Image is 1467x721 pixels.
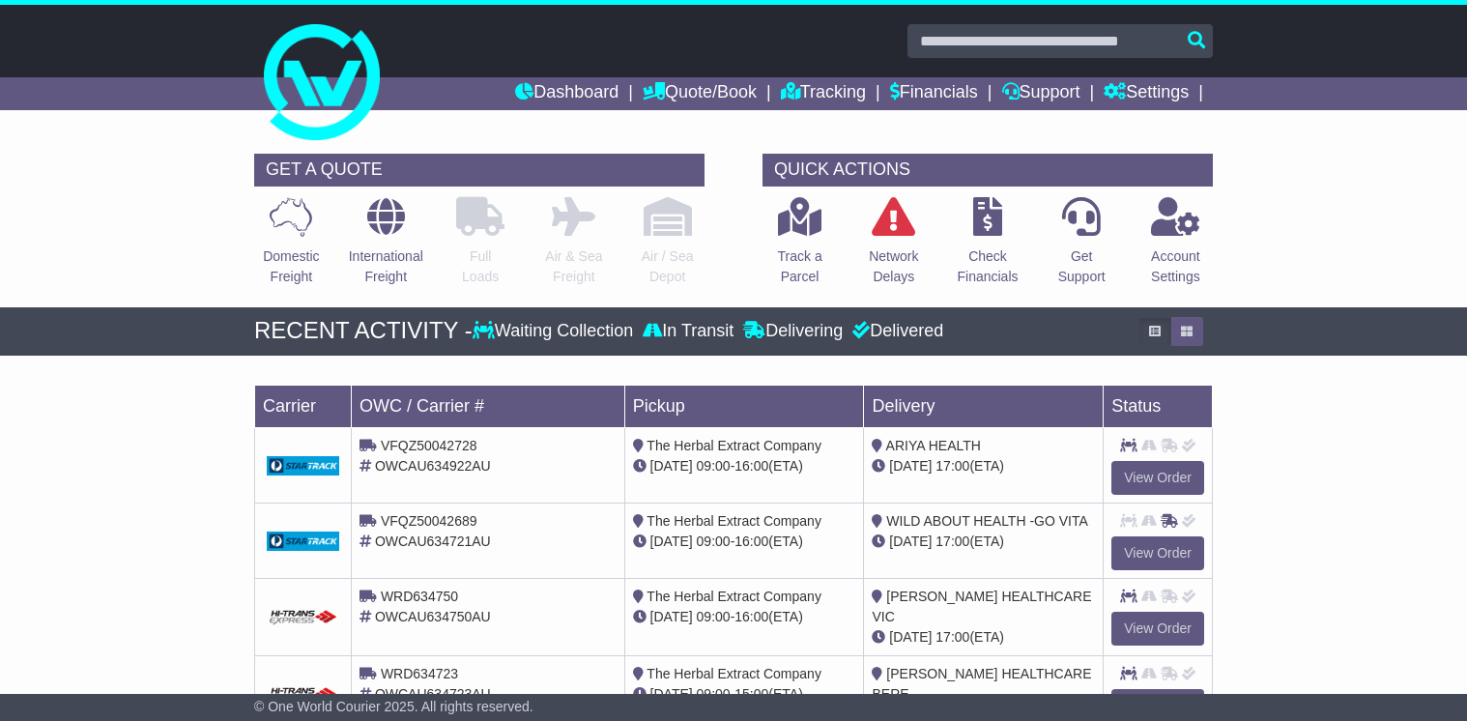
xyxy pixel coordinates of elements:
[254,154,705,187] div: GET A QUOTE
[1057,196,1107,298] a: GetSupport
[889,629,932,645] span: [DATE]
[778,246,822,287] p: Track a Parcel
[633,684,856,705] div: - (ETA)
[267,686,339,705] img: HiTrans_Dark.png
[734,686,768,702] span: 15:00
[734,458,768,474] span: 16:00
[1111,536,1204,570] a: View Order
[348,196,424,298] a: InternationalFreight
[890,77,978,110] a: Financials
[1150,196,1201,298] a: AccountSettings
[781,77,866,110] a: Tracking
[935,534,969,549] span: 17:00
[267,532,339,551] img: GetCarrierServiceDarkLogo
[868,196,919,298] a: NetworkDelays
[633,456,856,476] div: - (ETA)
[349,246,423,287] p: International Freight
[864,385,1104,427] td: Delivery
[1104,385,1213,427] td: Status
[381,589,458,604] span: WRD634750
[254,317,473,345] div: RECENT ACTIVITY -
[697,686,731,702] span: 09:00
[1002,77,1080,110] a: Support
[872,532,1095,552] div: (ETA)
[697,534,731,549] span: 09:00
[254,699,533,714] span: © One World Courier 2025. All rights reserved.
[381,513,477,529] span: VFQZ50042689
[777,196,823,298] a: Track aParcel
[267,609,339,627] img: HiTrans_Dark.png
[650,609,693,624] span: [DATE]
[872,666,1091,702] span: [PERSON_NAME] HEALTHCARE BERE
[642,246,694,287] p: Air / Sea Depot
[738,321,848,342] div: Delivering
[473,321,638,342] div: Waiting Collection
[633,607,856,627] div: - (ETA)
[1058,246,1106,287] p: Get Support
[375,458,491,474] span: OWCAU634922AU
[889,534,932,549] span: [DATE]
[886,513,1087,529] span: WILD ABOUT HEALTH -GO VITA
[872,456,1095,476] div: (ETA)
[381,438,477,453] span: VFQZ50042728
[734,534,768,549] span: 16:00
[650,534,693,549] span: [DATE]
[935,458,969,474] span: 17:00
[872,627,1095,648] div: (ETA)
[956,196,1019,298] a: CheckFinancials
[734,609,768,624] span: 16:00
[456,246,504,287] p: Full Loads
[633,532,856,552] div: - (ETA)
[1104,77,1189,110] a: Settings
[869,246,918,287] p: Network Delays
[848,321,943,342] div: Delivered
[352,385,625,427] td: OWC / Carrier #
[872,589,1091,624] span: [PERSON_NAME] HEALTHCARE VIC
[647,513,821,529] span: The Herbal Extract Company
[375,686,491,702] span: OWCAU634723AU
[255,385,352,427] td: Carrier
[935,629,969,645] span: 17:00
[650,458,693,474] span: [DATE]
[697,458,731,474] span: 09:00
[762,154,1213,187] div: QUICK ACTIONS
[643,77,757,110] a: Quote/Book
[263,246,319,287] p: Domestic Freight
[545,246,602,287] p: Air & Sea Freight
[647,666,821,681] span: The Herbal Extract Company
[889,458,932,474] span: [DATE]
[647,589,821,604] span: The Herbal Extract Company
[886,438,981,453] span: ARIYA HEALTH
[697,609,731,624] span: 09:00
[647,438,821,453] span: The Herbal Extract Company
[650,686,693,702] span: [DATE]
[381,666,458,681] span: WRD634723
[624,385,864,427] td: Pickup
[515,77,618,110] a: Dashboard
[1151,246,1200,287] p: Account Settings
[957,246,1018,287] p: Check Financials
[638,321,738,342] div: In Transit
[1111,461,1204,495] a: View Order
[262,196,320,298] a: DomesticFreight
[267,456,339,476] img: GetCarrierServiceDarkLogo
[375,534,491,549] span: OWCAU634721AU
[375,609,491,624] span: OWCAU634750AU
[1111,612,1204,646] a: View Order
